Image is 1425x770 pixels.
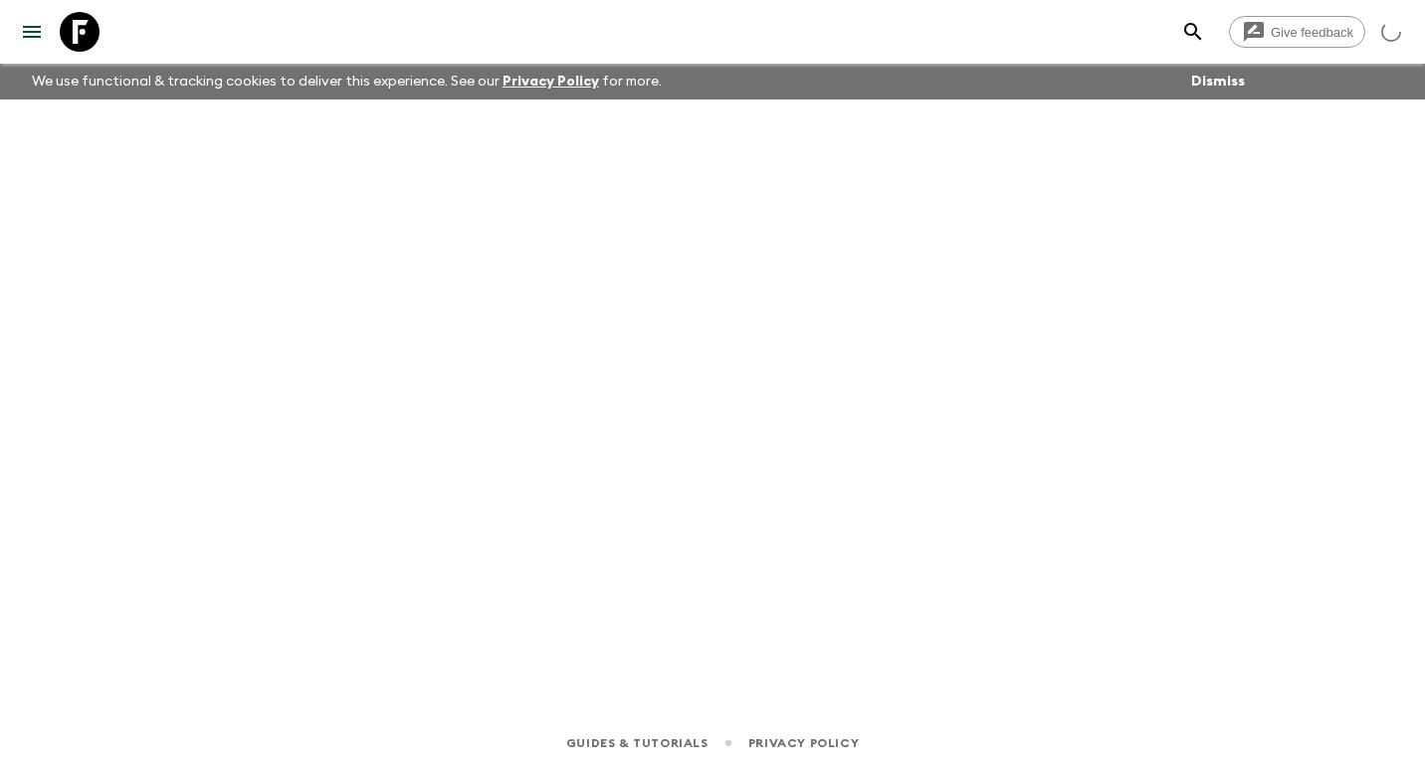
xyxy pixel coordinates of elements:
[1186,68,1250,96] button: Dismiss
[1173,12,1213,52] button: search adventures
[12,12,52,52] button: menu
[1229,16,1365,48] a: Give feedback
[503,75,599,89] a: Privacy Policy
[566,732,709,754] a: Guides & Tutorials
[1260,25,1364,40] span: Give feedback
[24,64,670,99] p: We use functional & tracking cookies to deliver this experience. See our for more.
[748,732,859,754] a: Privacy Policy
